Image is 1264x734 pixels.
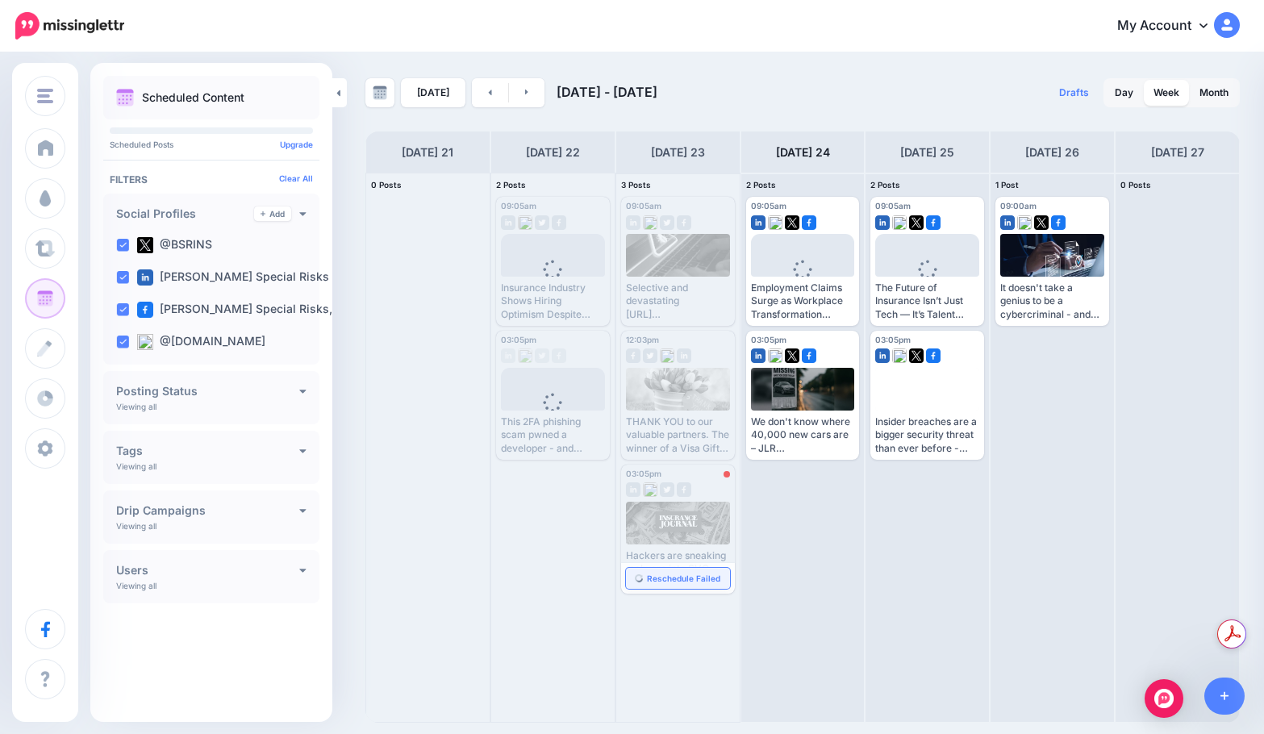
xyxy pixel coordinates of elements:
img: facebook-square.png [137,302,153,318]
p: Viewing all [116,402,156,411]
div: Insider breaches are a bigger security threat than ever before - here's how your business can sta... [875,415,979,455]
a: [DATE] [401,78,465,107]
img: bluesky-grey-square.png [643,215,657,230]
span: 0 Posts [1120,180,1151,190]
div: Loading [781,260,825,302]
h4: [DATE] 25 [900,143,954,162]
span: 03:05pm [626,469,661,478]
h4: Users [116,565,299,576]
span: 2 Posts [496,180,526,190]
div: Selective and devastating [URL][DOMAIN_NAME] [626,282,730,321]
span: 03:05pm [501,335,536,344]
span: 09:05am [751,201,786,211]
img: facebook-square.png [926,215,941,230]
img: twitter-grey-square.png [535,215,549,230]
img: calendar.png [116,89,134,106]
div: The Future of Insurance Isn’t Just Tech — It’s Talent [URL][DOMAIN_NAME] [875,282,979,321]
span: 03:05pm [875,335,911,344]
label: [PERSON_NAME] Special Risks, … [137,302,346,318]
div: It doesn't take a genius to be a cybercriminal - and open source ransomware is making it easier t... [1000,282,1104,321]
span: Reschedule Failed [647,574,720,582]
h4: Social Profiles [116,208,254,219]
h4: [DATE] 21 [402,143,453,162]
h4: [DATE] 27 [1151,143,1204,162]
img: bluesky-square.png [768,348,782,363]
h4: [DATE] 22 [526,143,580,162]
p: Viewing all [116,581,156,590]
img: bluesky-square.png [892,348,907,363]
img: twitter-square.png [909,215,924,230]
img: bluesky-square.png [1017,215,1032,230]
img: bluesky-grey-square.png [518,348,532,363]
label: @[DOMAIN_NAME] [137,334,265,350]
p: Scheduled Posts [110,140,313,148]
img: bluesky-grey-square.png [643,482,657,497]
img: twitter-grey-square.png [660,482,674,497]
span: 12:03pm [626,335,659,344]
img: bluesky-square.png [892,215,907,230]
a: Add [254,206,291,221]
p: Viewing all [116,521,156,531]
div: Hackers are sneaking malware into SVG images to bypass antivirus - here's what we know [URL][DOMA... [626,549,730,589]
span: 2 Posts [746,180,776,190]
p: Viewing all [116,461,156,471]
img: linkedin-square.png [875,348,890,363]
span: 0 Posts [371,180,402,190]
img: twitter-square.png [785,348,799,363]
div: We don't know where 40,000 new cars are – JLR [URL][DOMAIN_NAME] [751,415,855,455]
img: twitter-square.png [137,237,153,253]
span: 09:00am [1000,201,1037,211]
div: Open Intercom Messenger [1145,679,1183,718]
a: Drafts [1049,78,1099,107]
label: @BSRINS [137,237,212,253]
span: [DATE] - [DATE] [557,84,657,100]
img: linkedin-square.png [875,215,890,230]
p: Scheduled Content [142,92,244,103]
h4: Tags [116,445,299,457]
span: 2 Posts [870,180,900,190]
span: 09:05am [626,201,661,211]
a: Clear All [279,173,313,183]
div: This 2FA phishing scam pwned a developer - and endangered billions of npm downloads [URL][DOMAIN_... [501,415,605,455]
h4: Drip Campaigns [116,505,299,516]
img: twitter-square.png [1034,215,1049,230]
span: 09:05am [501,201,536,211]
img: linkedin-square.png [751,215,765,230]
div: Loading [531,260,575,302]
span: 09:05am [875,201,911,211]
img: linkedin-grey-square.png [677,348,691,363]
img: twitter-grey-square.png [660,215,674,230]
span: Drafts [1059,88,1089,98]
div: Loading [531,393,575,435]
img: bluesky-square.png [137,334,153,350]
a: Day [1105,80,1143,106]
img: linkedin-grey-square.png [501,348,515,363]
a: Reschedule Failed [626,568,730,589]
img: linkedin-grey-square.png [626,215,640,230]
a: My Account [1101,6,1240,46]
a: Month [1190,80,1238,106]
img: facebook-grey-square.png [626,348,640,363]
img: restart-grey.png [635,574,643,582]
img: calendar-grey-darker.png [373,85,387,100]
img: facebook-square.png [926,348,941,363]
img: bluesky-grey-square.png [660,348,674,363]
img: facebook-grey-square.png [677,215,691,230]
label: [PERSON_NAME] Special Risks (… [137,269,347,286]
h4: [DATE] 26 [1025,143,1079,162]
a: Upgrade [280,140,313,149]
img: facebook-grey-square.png [552,215,566,230]
img: twitter-square.png [909,348,924,363]
img: Missinglettr [15,12,124,40]
img: menu.png [37,89,53,103]
div: Loading [905,260,949,302]
h4: [DATE] 23 [651,143,705,162]
span: 3 Posts [621,180,651,190]
img: facebook-grey-square.png [677,482,691,497]
img: bluesky-grey-square.png [518,215,532,230]
img: twitter-grey-square.png [643,348,657,363]
span: 1 Post [995,180,1019,190]
img: facebook-square.png [802,215,816,230]
img: linkedin-square.png [751,348,765,363]
h4: Posting Status [116,386,299,397]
